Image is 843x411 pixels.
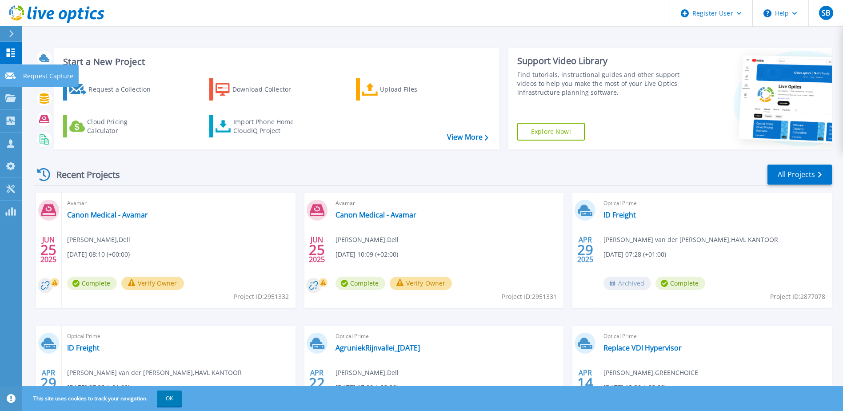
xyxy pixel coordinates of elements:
[63,57,488,67] h3: Start a New Project
[447,133,488,141] a: View More
[502,292,557,302] span: Project ID: 2951331
[209,78,308,101] a: Download Collector
[390,277,452,290] button: Verify Owner
[40,379,56,387] span: 29
[67,277,117,290] span: Complete
[67,210,148,219] a: Canon Medical - Avamar
[336,343,420,352] a: AgruniekRijnvallei_[DATE]
[309,246,325,254] span: 25
[603,343,682,352] a: Replace VDI Hypervisor
[67,235,130,245] span: [PERSON_NAME] , Dell
[63,115,162,137] a: Cloud Pricing Calculator
[232,81,304,98] div: Download Collector
[24,391,182,407] span: This site uses cookies to track your navigation.
[770,292,825,302] span: Project ID: 2877078
[40,367,57,399] div: APR 2025
[603,250,666,259] span: [DATE] 07:28 (+01:00)
[603,331,827,341] span: Optical Prime
[40,246,56,254] span: 25
[23,64,73,88] p: Request Capture
[67,368,242,378] span: [PERSON_NAME] van der [PERSON_NAME] , HAVL KANTOOR
[603,235,778,245] span: [PERSON_NAME] van der [PERSON_NAME] , HAVL KANTOOR
[517,123,585,141] a: Explore Now!
[767,165,832,185] a: All Projects
[356,78,455,101] a: Upload Files
[40,234,57,266] div: JUN 2025
[88,81,160,98] div: Request a Collection
[577,379,593,387] span: 14
[309,379,325,387] span: 22
[603,210,636,219] a: ID Freight
[67,331,290,341] span: Optical Prime
[67,198,290,208] span: Avamar
[67,250,130,259] span: [DATE] 08:10 (+00:00)
[67,383,130,392] span: [DATE] 07:28 (+01:00)
[336,383,398,392] span: [DATE] 17:09 (+02:00)
[577,246,593,254] span: 29
[67,343,100,352] a: ID Freight
[336,368,399,378] span: [PERSON_NAME] , Dell
[603,368,698,378] span: [PERSON_NAME] , GREENCHOICE
[121,277,184,290] button: Verify Owner
[822,9,830,16] span: SB
[336,331,559,341] span: Optical Prime
[157,391,182,407] button: OK
[308,234,325,266] div: JUN 2025
[603,383,666,392] span: [DATE] 13:30 (+02:00)
[380,81,451,98] div: Upload Files
[577,367,594,399] div: APR 2025
[336,235,399,245] span: [PERSON_NAME] , Dell
[603,198,827,208] span: Optical Prime
[336,277,385,290] span: Complete
[308,367,325,399] div: APR 2025
[655,277,705,290] span: Complete
[336,198,559,208] span: Avamar
[336,210,416,219] a: Canon Medical - Avamar
[517,70,682,97] div: Find tutorials, instructional guides and other support videos to help you make the most of your L...
[233,117,303,135] div: Import Phone Home CloudIQ Project
[234,292,289,302] span: Project ID: 2951332
[577,234,594,266] div: APR 2025
[63,78,162,101] a: Request a Collection
[336,250,398,259] span: [DATE] 10:09 (+02:00)
[603,277,651,290] span: Archived
[517,55,682,67] div: Support Video Library
[34,164,132,185] div: Recent Projects
[87,117,158,135] div: Cloud Pricing Calculator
